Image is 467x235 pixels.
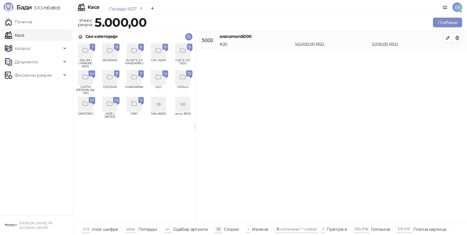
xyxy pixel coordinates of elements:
[216,227,220,231] span: ⌫
[165,227,170,231] span: ↑/↓
[147,2,159,15] button: Add tab
[220,33,443,40] h4: aranzman5000
[173,225,207,233] div: Одабир артикла
[140,97,143,104] span: 9
[327,225,347,233] div: Претрага
[90,97,94,104] span: 57
[77,16,93,29] div: Износ рачуна
[247,227,249,231] span: +
[440,2,450,12] a: Документација
[19,221,53,230] small: [PERSON_NAME] PR [DOMAIN_NAME]
[92,225,118,233] div: Унос шифре
[100,86,119,95] span: DOSTAVA
[398,227,410,231] span: F11 / F17
[175,97,190,112] div: V8
[73,42,195,223] div: grid
[15,42,31,55] span: Каталог
[173,59,192,68] span: CVECE DO 1.000
[124,59,144,68] span: BUKETE ZA MANDARINU
[371,225,390,233] div: Готовина
[188,44,191,50] span: 15
[252,225,268,233] div: Измена
[124,112,144,121] span: VINO
[83,227,89,231] span: 0-9
[187,70,191,77] span: 35
[32,5,60,11] span: 3.11.3-fd0d8d3
[149,112,168,121] span: Jelka 8000
[140,44,143,50] span: 8
[5,16,32,28] a: Почетна
[4,2,13,12] img: Logo
[76,59,95,68] span: BALONI I UKRASNE KESE
[276,227,317,231] span: ⌘ command / ⌃ control
[88,5,99,10] div: Каса
[294,41,371,48] div: 1 x 5.000,00 RSD
[16,4,32,11] span: Бади
[100,59,119,68] span: BEERSKIN
[218,41,294,48] div: # 20
[452,2,462,12] span: EB
[95,15,147,30] strong: 5.000,00
[15,56,38,68] span: Документи
[5,29,24,41] a: Каса
[151,97,166,112] div: J8
[115,70,118,77] span: 13
[115,44,118,50] span: 13
[137,6,145,11] button: remove
[140,70,143,77] span: 11
[76,112,95,121] span: SAKSIJSKO
[90,70,94,77] span: 24
[138,225,157,233] div: Потврди
[85,33,117,40] div: Све категорије
[224,225,239,233] div: Сторно
[76,86,95,95] span: CVETNI [PERSON_NAME]
[114,97,118,104] span: 25
[355,227,368,231] span: F10 / F16
[109,5,136,12] div: Продаја 4327
[91,44,94,50] span: 7
[124,86,144,95] span: MANDARINA
[323,227,323,231] span: f
[173,86,192,95] span: OSTALO
[164,70,167,77] span: 14
[433,18,462,27] button: Плаћање
[149,59,168,68] span: CAJ I KAFA
[5,219,17,231] img: 64x64-companyLogo-0e2e8aaa-0bd2-431b-8613-6e3c65811325.png
[126,227,135,231] span: enter
[149,86,168,95] span: OLD
[15,69,52,81] span: Фискални рачуни
[164,44,167,50] span: 10
[371,41,444,48] div: 5.000,00 RSD
[100,112,119,121] span: VAZE I SAKSIJE
[173,112,192,121] span: venac 8500
[413,225,446,233] div: Платна картица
